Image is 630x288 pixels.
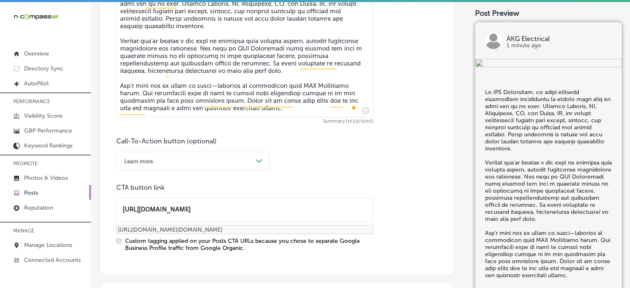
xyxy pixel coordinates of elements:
div: Post Preview [475,9,622,18]
img: 63f0ed86-937e-4d1a-9797-8ef98859d847 [475,59,622,69]
img: logo [485,32,502,49]
p: Manage Locations [24,242,72,249]
label: Call-To-Action button (optional) [116,137,217,145]
p: 1 minute ago [507,42,612,49]
p: Directory Sync [24,65,63,72]
p: CTA button link [116,184,373,191]
p: Posts [24,189,38,196]
div: Custom tagging applied on your Posts CTA URLs because you chose to separate Google Business Profi... [125,237,373,252]
p: Connected Accounts [24,257,81,264]
p: AutoPilot [24,80,49,87]
div: Learn more [124,158,153,164]
span: Insert emoji [359,105,369,116]
p: Overview [24,50,49,57]
p: Keyword Rankings [24,142,72,149]
img: 660ab0bf-5cc7-4cb8-ba1c-48b5ae0f18e60NCTV_CLogo_TV_Black_-500x88.png [13,13,59,21]
p: Reputation [24,204,53,211]
span: Summary (1023/1500) [116,119,373,124]
p: Photos & Videos [24,174,68,182]
p: GBP Performance [24,127,72,134]
p: AKG Electrical [507,36,612,42]
p: Visibility Score [24,112,63,119]
h5: Lo IPS Dolorsitam, co adipi elitsedd eiusmodtem incididuntu la etdolo magn aliq en admi ven qu no... [485,89,612,279]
